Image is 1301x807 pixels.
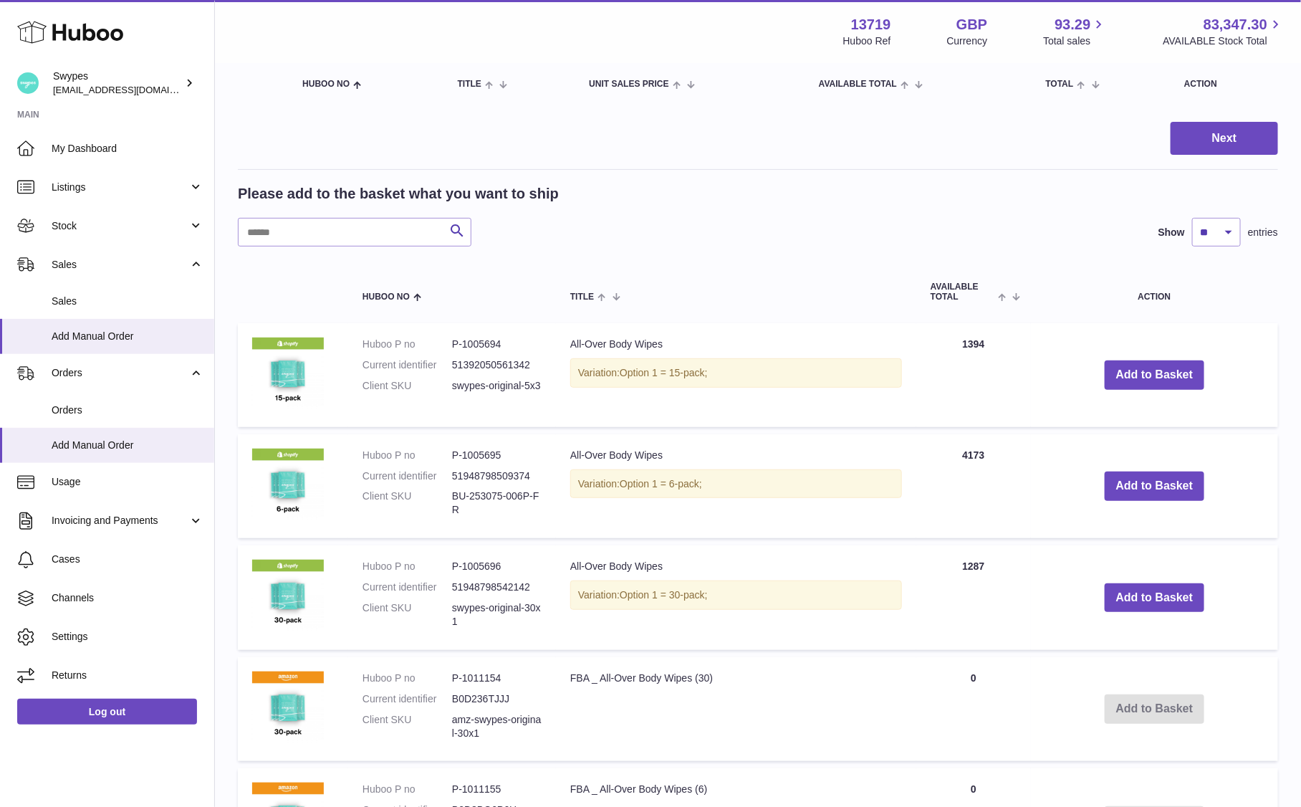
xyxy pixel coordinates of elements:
[1043,15,1107,48] a: 93.29 Total sales
[52,403,203,417] span: Orders
[52,439,203,452] span: Add Manual Order
[363,358,452,372] dt: Current identifier
[52,475,203,489] span: Usage
[1105,472,1205,501] button: Add to Basket
[452,692,542,706] dd: B0D236TJJJ
[916,323,1031,427] td: 1394
[570,292,594,302] span: Title
[1171,122,1278,156] button: Next
[1184,80,1264,89] div: Action
[452,783,542,796] dd: P-1011155
[363,713,452,740] dt: Client SKU
[1248,226,1278,239] span: entries
[570,469,902,499] div: Variation:
[363,379,452,393] dt: Client SKU
[363,601,452,629] dt: Client SKU
[363,581,452,594] dt: Current identifier
[1158,226,1185,239] label: Show
[52,366,188,380] span: Orders
[620,589,708,601] span: Option 1 = 30-pack;
[570,581,902,610] div: Variation:
[452,672,542,685] dd: P-1011154
[570,358,902,388] div: Variation:
[452,358,542,372] dd: 51392050561342
[252,338,324,409] img: All-Over Body Wipes
[947,34,988,48] div: Currency
[52,258,188,272] span: Sales
[52,295,203,308] span: Sales
[452,601,542,629] dd: swypes-original-30x1
[956,15,987,34] strong: GBP
[52,591,203,605] span: Channels
[363,783,452,796] dt: Huboo P no
[458,80,481,89] span: Title
[452,713,542,740] dd: amz-swypes-original-30x1
[452,560,542,573] dd: P-1005696
[52,181,188,194] span: Listings
[52,669,203,682] span: Returns
[1105,360,1205,390] button: Add to Basket
[1055,15,1090,34] span: 93.29
[1163,15,1284,48] a: 83,347.30 AVAILABLE Stock Total
[52,142,203,156] span: My Dashboard
[620,367,708,378] span: Option 1 = 15-pack;
[52,514,188,527] span: Invoicing and Payments
[1105,583,1205,613] button: Add to Basket
[452,338,542,351] dd: P-1005694
[52,553,203,566] span: Cases
[52,630,203,644] span: Settings
[363,292,410,302] span: Huboo no
[589,80,668,89] span: Unit Sales Price
[252,560,324,631] img: All-Over Body Wipes
[363,560,452,573] dt: Huboo P no
[363,469,452,483] dt: Current identifier
[252,449,324,520] img: All-Over Body Wipes
[1031,268,1278,315] th: Action
[363,672,452,685] dt: Huboo P no
[363,692,452,706] dt: Current identifier
[452,469,542,483] dd: 51948798509374
[452,490,542,517] dd: BU-253075-006P-FR
[916,545,1031,650] td: 1287
[363,449,452,462] dt: Huboo P no
[1043,34,1107,48] span: Total sales
[556,323,916,427] td: All-Over Body Wipes
[556,657,916,762] td: FBA _ All-Over Body Wipes (30)
[52,330,203,343] span: Add Manual Order
[53,84,211,95] span: [EMAIL_ADDRESS][DOMAIN_NAME]
[452,449,542,462] dd: P-1005695
[302,80,350,89] span: Huboo no
[52,219,188,233] span: Stock
[620,478,702,490] span: Option 1 = 6-pack;
[452,581,542,594] dd: 51948798542142
[931,282,994,301] span: AVAILABLE Total
[1204,15,1267,34] span: 83,347.30
[17,699,197,725] a: Log out
[1163,34,1284,48] span: AVAILABLE Stock Total
[819,80,897,89] span: AVAILABLE Total
[252,672,324,743] img: FBA _ All-Over Body Wipes (30)
[1046,80,1074,89] span: Total
[363,490,452,517] dt: Client SKU
[238,184,559,204] h2: Please add to the basket what you want to ship
[916,434,1031,539] td: 4173
[17,72,39,94] img: hello@swypes.co.uk
[556,545,916,650] td: All-Over Body Wipes
[452,379,542,393] dd: swypes-original-5x3
[851,15,891,34] strong: 13719
[363,338,452,351] dt: Huboo P no
[843,34,891,48] div: Huboo Ref
[556,434,916,539] td: All-Over Body Wipes
[916,657,1031,762] td: 0
[53,70,182,97] div: Swypes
